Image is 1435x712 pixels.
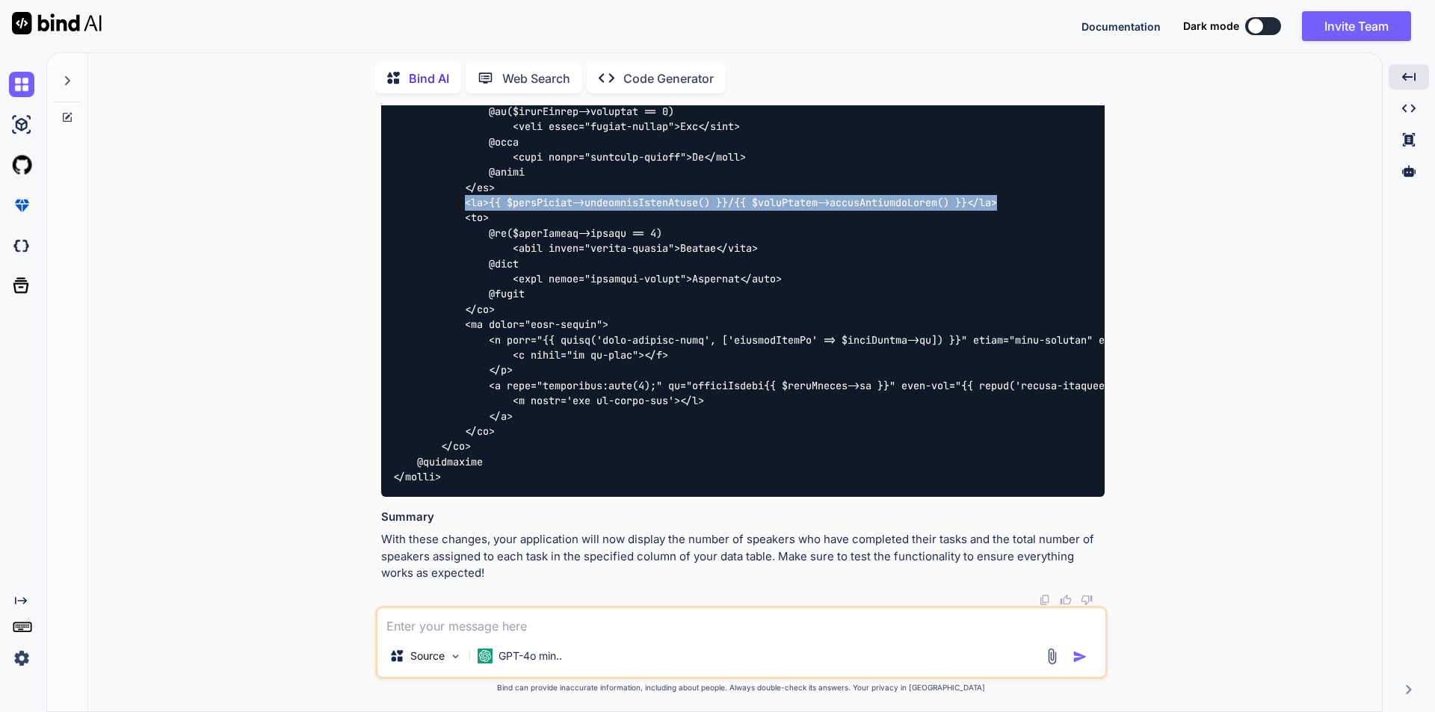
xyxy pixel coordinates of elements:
[1039,594,1051,606] img: copy
[623,69,714,87] p: Code Generator
[1043,648,1061,665] img: attachment
[409,69,449,87] p: Bind AI
[1302,11,1411,41] button: Invite Team
[9,193,34,218] img: premium
[9,233,34,259] img: darkCloudIdeIcon
[502,69,570,87] p: Web Search
[1081,594,1093,606] img: dislike
[9,646,34,671] img: settings
[375,682,1108,693] p: Bind can provide inaccurate information, including about people. Always double-check its answers....
[1060,594,1072,606] img: like
[410,648,445,663] p: Source
[1081,19,1161,34] button: Documentation
[499,648,562,663] p: GPT-4o min..
[1073,649,1087,664] img: icon
[9,72,34,97] img: chat
[449,650,462,663] img: Pick Models
[1183,19,1239,34] span: Dark mode
[1081,20,1161,33] span: Documentation
[12,12,102,34] img: Bind AI
[381,531,1105,582] p: With these changes, your application will now display the number of speakers who have completed t...
[478,648,493,663] img: GPT-4o mini
[9,112,34,137] img: ai-studio
[9,152,34,178] img: githubLight
[381,509,1105,526] h3: Summary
